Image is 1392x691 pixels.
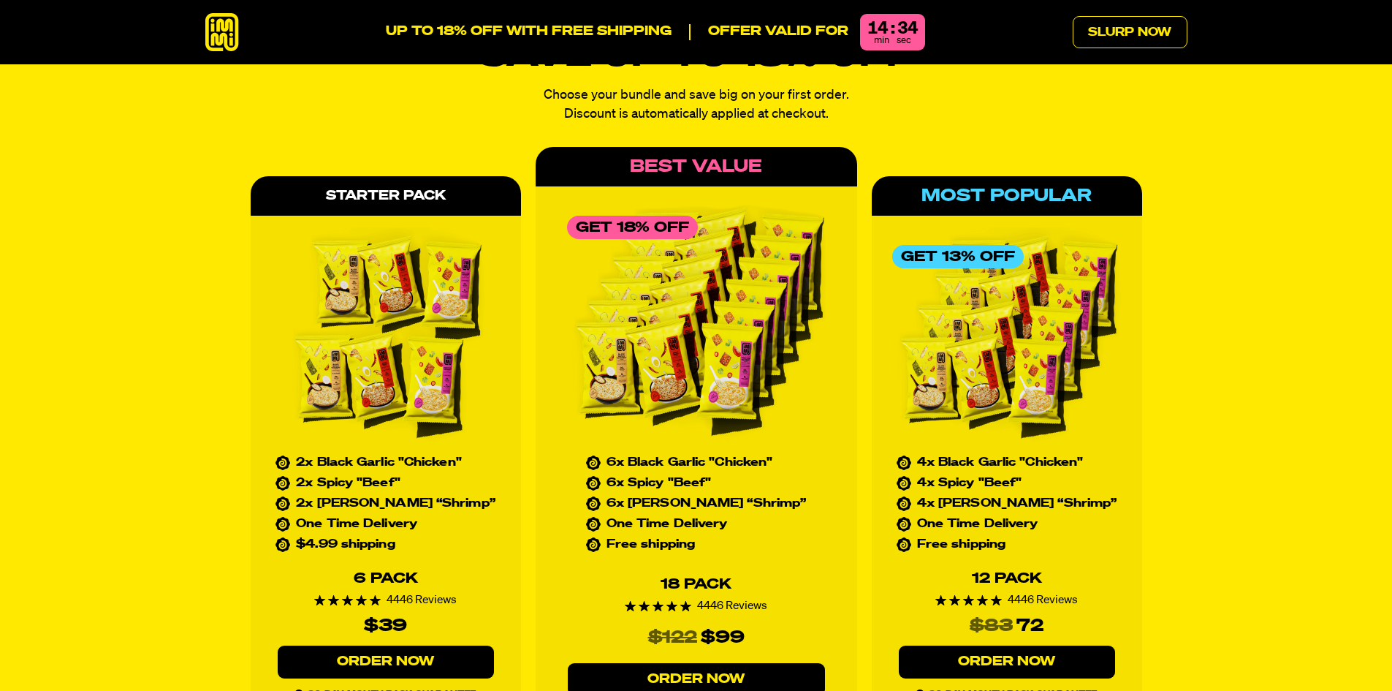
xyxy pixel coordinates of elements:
a: Order Now [899,646,1115,679]
li: One Time Delivery [586,518,807,530]
a: Slurp Now [1073,16,1187,48]
s: $122 [648,624,697,652]
li: 4x Spicy "Beef" [897,477,1117,489]
div: $99 [701,624,745,652]
div: 4446 Reviews [625,600,767,612]
iframe: Marketing Popup [7,624,154,684]
li: 2x Black Garlic "Chicken" [275,457,495,469]
li: 6x [PERSON_NAME] “Shrimp” [586,498,807,510]
p: Choose your bundle and save big on your first order. Discount is automatically applied at checkout. [479,86,913,123]
div: 12 Pack [972,571,1042,586]
div: Get 13% Off [892,245,1024,268]
li: 2x [PERSON_NAME] “Shrimp” [275,498,495,510]
div: 34 [897,20,918,37]
p: UP TO 18% OFF WITH FREE SHIPPING [386,24,672,40]
div: 18 Pack [661,577,731,592]
p: Offer valid for [689,24,848,40]
li: 6x Black Garlic "Chicken" [586,457,807,469]
div: Get 18% Off [567,216,698,239]
li: Free shipping [586,539,807,551]
div: $39 [364,612,407,640]
div: 6 Pack [354,571,418,586]
div: Best Value [536,147,857,186]
li: 4x Black Garlic "Chicken" [897,457,1117,469]
div: 72 [1016,612,1043,640]
li: $4.99 shipping [275,539,495,551]
li: Free shipping [897,539,1117,551]
li: 4x [PERSON_NAME] “Shrimp” [897,498,1117,510]
li: 2x Spicy "Beef" [275,477,495,489]
li: One Time Delivery [275,518,495,530]
div: 14 [867,20,888,37]
s: $83 [970,612,1013,640]
div: : [891,20,894,37]
span: min [874,36,889,45]
li: One Time Delivery [897,518,1117,530]
a: Order Now [278,646,494,679]
div: 4446 Reviews [935,594,1078,606]
div: Most Popular [872,176,1142,216]
li: 6x Spicy "Beef" [586,477,807,489]
div: 4446 Reviews [314,594,457,606]
span: sec [897,36,911,45]
div: Starter Pack [251,176,521,216]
